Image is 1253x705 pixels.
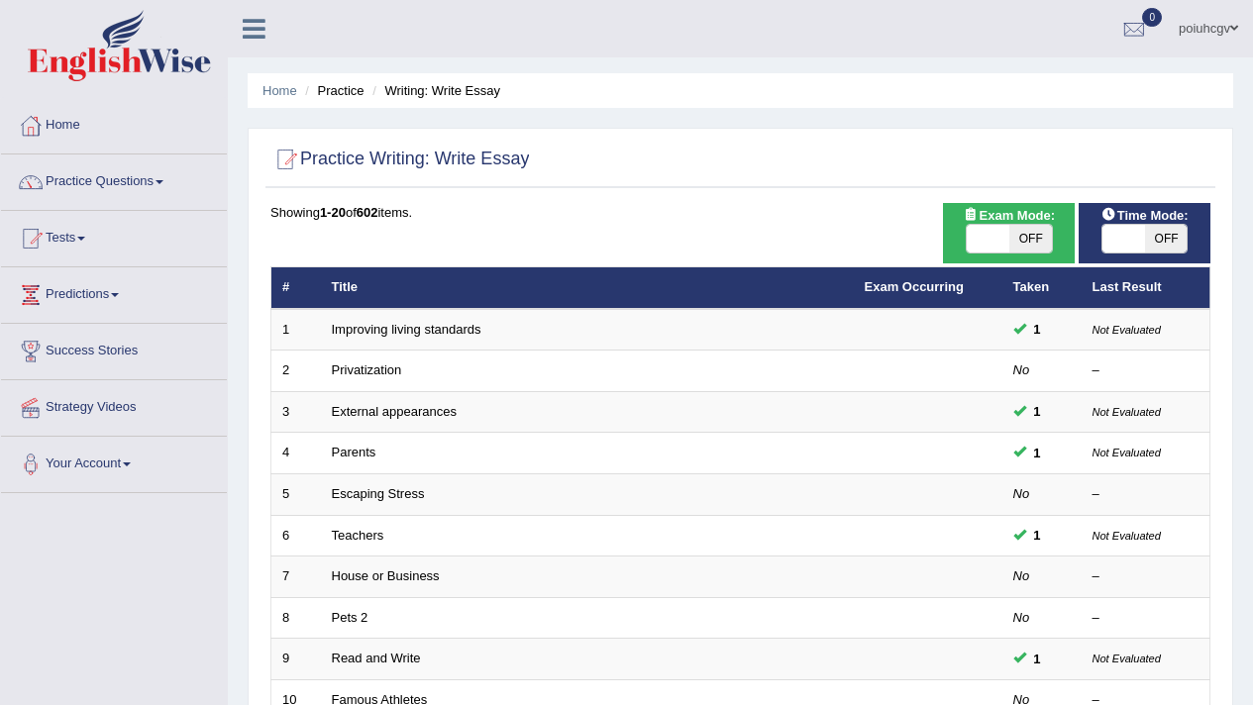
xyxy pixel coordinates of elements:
a: Improving living standards [332,322,481,337]
span: OFF [1145,225,1188,252]
td: 8 [271,597,321,639]
a: Home [1,98,227,148]
td: 6 [271,515,321,556]
a: Parents [332,445,376,459]
a: Read and Write [332,651,421,665]
span: You cannot take this question anymore [1026,525,1049,546]
b: 602 [357,205,378,220]
th: Last Result [1082,267,1210,309]
a: Escaping Stress [332,486,425,501]
th: Taken [1002,267,1082,309]
small: Not Evaluated [1093,324,1161,336]
a: Your Account [1,437,227,486]
div: – [1093,485,1200,504]
em: No [1013,610,1030,625]
a: External appearances [332,404,457,419]
a: Exam Occurring [865,279,964,294]
span: Time Mode: [1094,205,1197,226]
div: Show exams occurring in exams [943,203,1075,263]
li: Practice [300,81,364,100]
small: Not Evaluated [1093,530,1161,542]
td: 1 [271,309,321,351]
a: Pets 2 [332,610,368,625]
a: Practice Questions [1,154,227,204]
span: Exam Mode: [956,205,1063,226]
a: Strategy Videos [1,380,227,430]
span: You cannot take this question anymore [1026,443,1049,463]
div: – [1093,361,1200,380]
a: Privatization [332,362,402,377]
a: Success Stories [1,324,227,373]
td: 5 [271,474,321,516]
li: Writing: Write Essay [367,81,500,100]
em: No [1013,568,1030,583]
a: Home [262,83,297,98]
td: 3 [271,391,321,433]
td: 2 [271,351,321,392]
td: 4 [271,433,321,474]
a: Tests [1,211,227,260]
div: – [1093,567,1200,586]
a: Predictions [1,267,227,317]
small: Not Evaluated [1093,447,1161,458]
small: Not Evaluated [1093,653,1161,664]
h2: Practice Writing: Write Essay [270,145,529,174]
small: Not Evaluated [1093,406,1161,418]
em: No [1013,486,1030,501]
td: 9 [271,639,321,680]
th: Title [321,267,854,309]
span: You cannot take this question anymore [1026,319,1049,340]
th: # [271,267,321,309]
div: Showing of items. [270,203,1210,222]
a: House or Business [332,568,440,583]
span: OFF [1009,225,1052,252]
span: You cannot take this question anymore [1026,649,1049,669]
b: 1-20 [320,205,346,220]
em: No [1013,362,1030,377]
div: – [1093,609,1200,628]
td: 7 [271,556,321,598]
span: 0 [1142,8,1162,27]
span: You cannot take this question anymore [1026,401,1049,422]
a: Teachers [332,528,384,543]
